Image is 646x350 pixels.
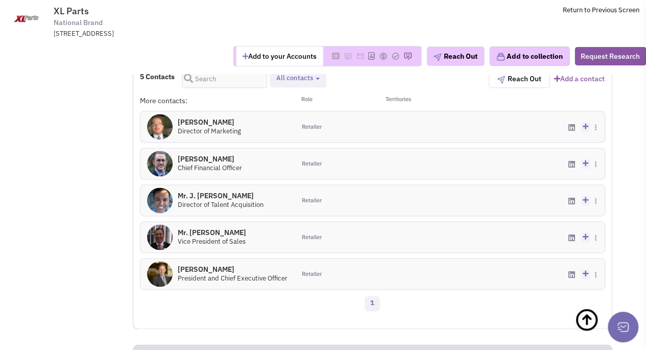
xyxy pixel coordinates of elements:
[372,96,450,106] div: Territories
[140,96,295,106] div: More contacts:
[178,200,264,209] span: Director of Talent Acquisition
[403,52,412,60] img: Please add to your accounts
[301,234,321,242] span: Retailer
[489,69,549,88] button: Reach Out
[273,73,323,84] button: All contacts
[178,191,264,200] h4: Mr. J. [PERSON_NAME]
[178,127,241,135] span: Director of Marketing
[497,76,505,84] img: plane.png
[391,52,399,60] img: Please add to your accounts
[147,114,173,139] img: mLWV64yD1E-6bGg8AR73Fg.jpg
[178,265,288,274] h4: [PERSON_NAME]
[178,274,288,283] span: President and Chief Executive Officer
[426,46,484,66] button: Reach Out
[178,164,242,172] span: Chief Financial Officer
[433,53,441,61] img: plane.png
[178,118,241,127] h4: [PERSON_NAME]
[182,69,268,88] input: Search
[554,74,605,84] a: Add a contact
[140,72,175,81] h4: 5 Contacts
[54,29,320,39] div: [STREET_ADDRESS]
[365,296,380,311] a: 1
[344,52,352,60] img: Please add to your accounts
[563,6,639,14] a: Return to Previous Screen
[147,151,173,176] img: RoOC7X0EUUipDDBjgaKPcQ.jpg
[147,224,173,250] img: aAuFG_MACkaEMsJ1V5n42g.jpg
[356,52,364,60] img: Please add to your accounts
[178,228,246,237] h4: Mr. [PERSON_NAME]
[301,270,321,278] span: Retailer
[379,52,387,60] img: Please add to your accounts
[489,46,569,66] button: Add to collection
[295,96,372,106] div: Role
[276,74,313,82] span: All contacts
[178,154,242,164] h4: [PERSON_NAME]
[236,46,323,66] button: Add to your Accounts
[575,47,646,65] button: Request Research
[496,52,505,61] img: icon-collection-lavender.png
[147,188,173,213] img: FKxkFEdRcE6Fn5qyqETVWw.jpg
[301,197,321,205] span: Retailer
[301,160,321,168] span: Retailer
[301,123,321,131] span: Retailer
[178,237,246,246] span: Vice President of Sales
[54,17,103,28] span: National Brand
[54,5,89,17] span: XL Parts
[147,261,173,287] img: aJvD6UbgYEqVcemqDxpc7g.jpg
